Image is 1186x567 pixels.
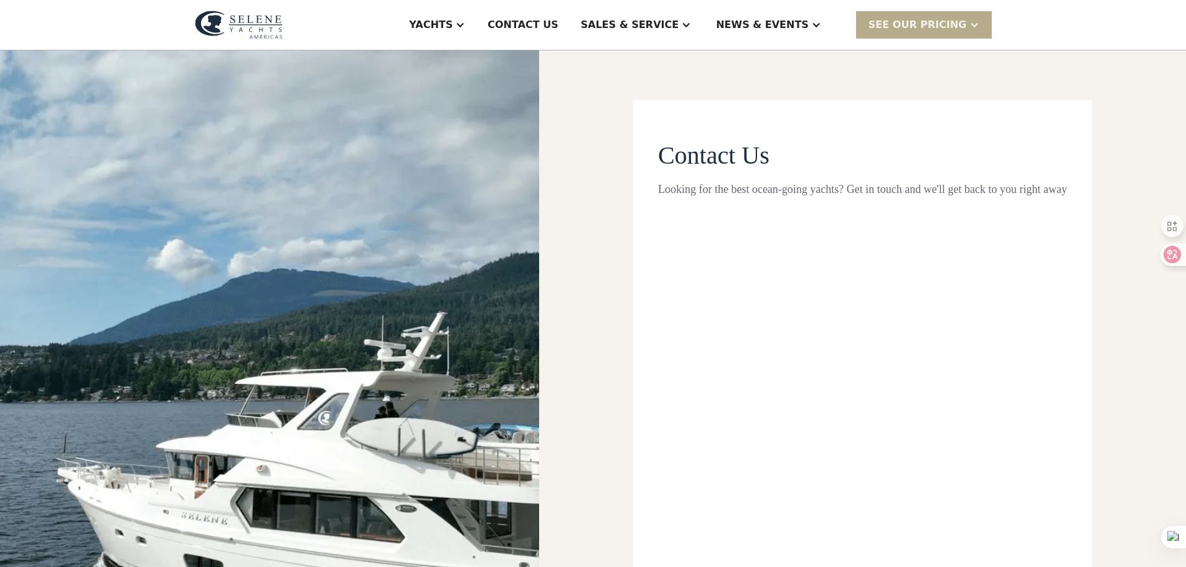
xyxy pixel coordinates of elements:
div: Contact US [487,17,558,32]
div: SEE Our Pricing [856,11,992,38]
div: Sales & Service [581,17,679,32]
div: Yachts [409,17,453,32]
div: Looking for the best ocean-going yachts? Get in touch and we'll get back to you right away [658,181,1067,198]
div: News & EVENTS [716,17,809,32]
span: Contact Us [658,141,769,169]
div: SEE Our Pricing [868,17,967,32]
img: logo [195,11,283,39]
